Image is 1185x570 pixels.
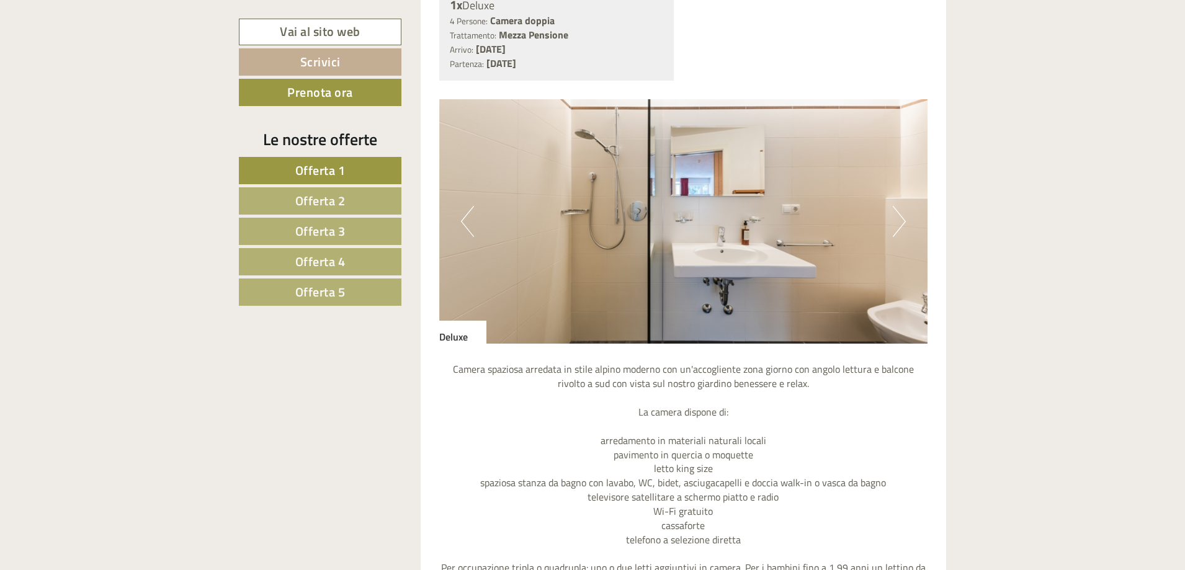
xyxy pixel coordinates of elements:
[295,191,346,210] span: Offerta 2
[295,161,346,180] span: Offerta 1
[295,221,346,241] span: Offerta 3
[295,282,346,301] span: Offerta 5
[499,27,568,42] b: Mezza Pensione
[490,13,555,28] b: Camera doppia
[461,206,474,237] button: Previous
[450,43,473,56] small: Arrivo:
[476,42,506,56] b: [DATE]
[893,206,906,237] button: Next
[239,19,401,45] a: Vai al sito web
[295,252,346,271] span: Offerta 4
[450,15,488,27] small: 4 Persone:
[239,79,401,106] a: Prenota ora
[439,321,486,344] div: Deluxe
[450,58,484,70] small: Partenza:
[239,128,401,151] div: Le nostre offerte
[239,48,401,76] a: Scrivici
[486,56,516,71] b: [DATE]
[450,29,496,42] small: Trattamento:
[439,99,928,344] img: image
